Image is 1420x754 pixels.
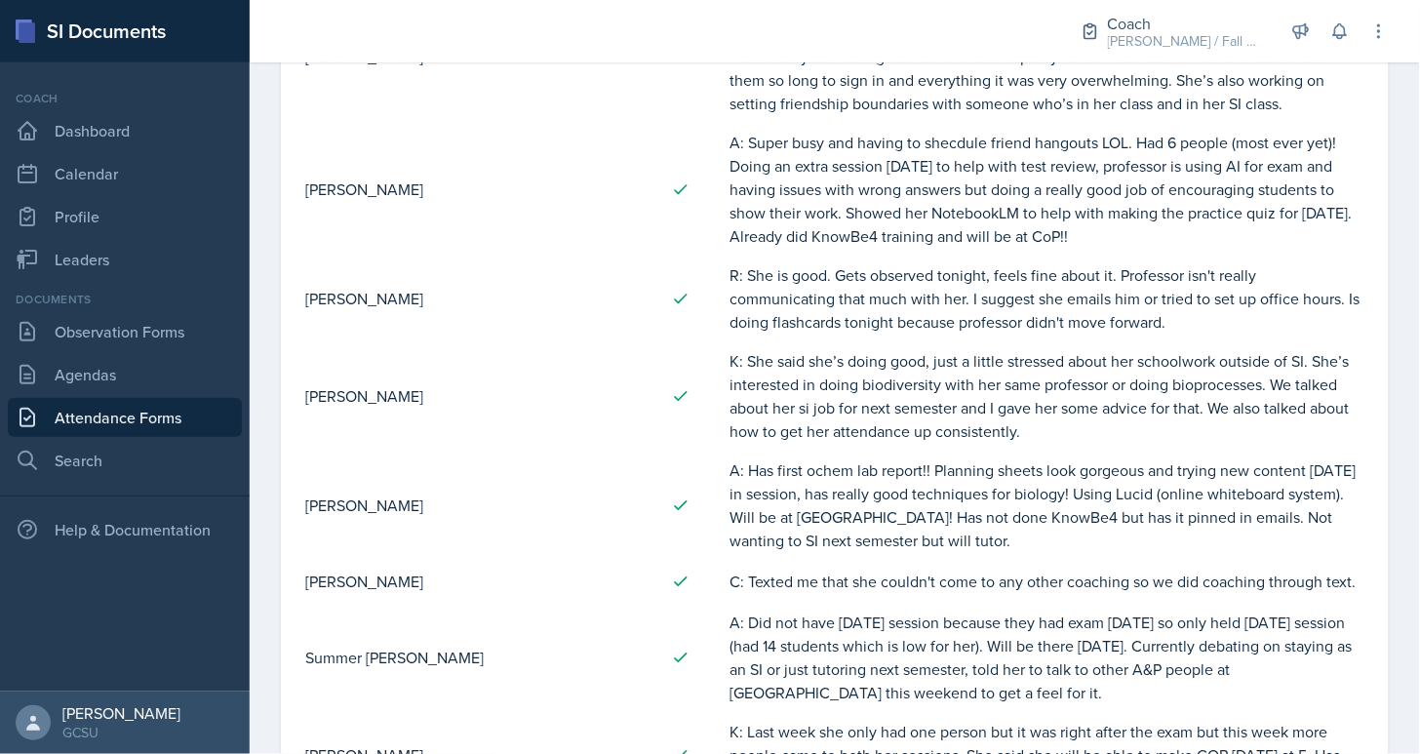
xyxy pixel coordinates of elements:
[729,256,1365,341] td: R: She is good. Gets observed tonight, feels fine about it. Professor isn't really communicating ...
[304,341,655,451] td: [PERSON_NAME]
[8,291,242,308] div: Documents
[729,603,1365,712] td: A: Did not have [DATE] session because they had exam [DATE] so only held [DATE] session (had 14 s...
[8,111,242,150] a: Dashboard
[8,312,242,351] a: Observation Forms
[304,451,655,560] td: [PERSON_NAME]
[729,341,1365,451] td: K: She said she’s doing good, just a little stressed about her schoolwork outside of SI. She’s in...
[8,355,242,394] a: Agendas
[304,123,655,256] td: [PERSON_NAME]
[1108,31,1264,52] div: [PERSON_NAME] / Fall 2025
[8,398,242,437] a: Attendance Forms
[304,560,655,603] td: [PERSON_NAME]
[729,560,1365,603] td: C: Texted me that she couldn't come to any other coaching so we did coaching through text.
[8,441,242,480] a: Search
[304,256,655,341] td: [PERSON_NAME]
[729,123,1365,256] td: A: Super busy and having to shecdule friend hangouts LOL. Had 6 people (most ever yet)! Doing an ...
[304,603,655,712] td: Summer [PERSON_NAME]
[729,451,1365,560] td: A: Has first ochem lab report!! Planning sheets look gorgeous and trying new content [DATE] in se...
[62,703,180,723] div: [PERSON_NAME]
[8,240,242,279] a: Leaders
[1108,12,1264,35] div: Coach
[8,154,242,193] a: Calendar
[62,723,180,742] div: GCSU
[8,197,242,236] a: Profile
[8,90,242,107] div: Coach
[8,510,242,549] div: Help & Documentation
